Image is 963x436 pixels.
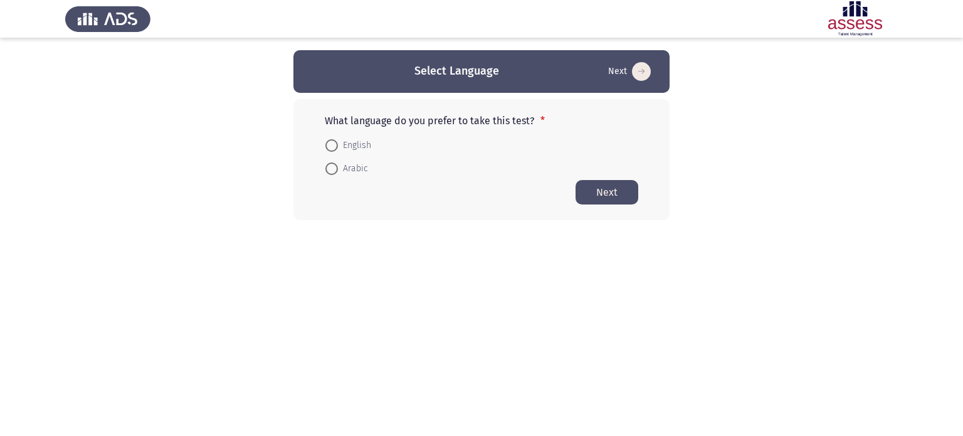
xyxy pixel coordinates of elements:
[576,180,638,205] button: Start assessment
[65,1,150,36] img: Assess Talent Management logo
[338,138,371,153] span: English
[813,1,898,36] img: Assessment logo of Development Assessment R1 (EN/AR)
[414,63,499,79] h3: Select Language
[325,115,638,127] p: What language do you prefer to take this test?
[338,161,368,176] span: Arabic
[604,61,655,82] button: Start assessment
